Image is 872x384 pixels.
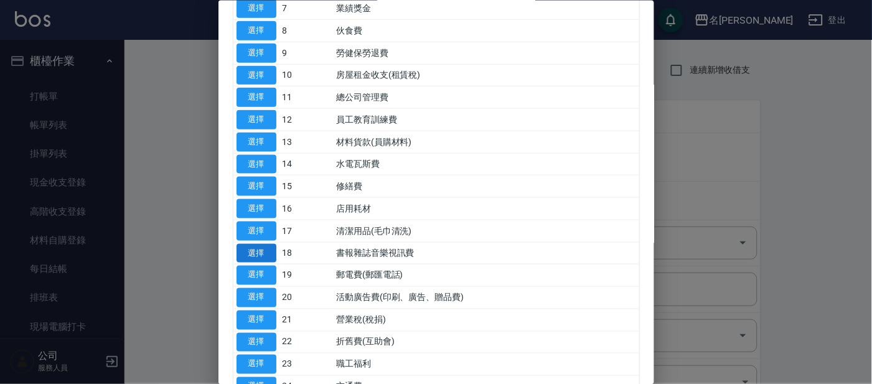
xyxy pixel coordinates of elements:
button: 選擇 [237,43,276,62]
td: 9 [279,42,334,64]
button: 選擇 [237,266,276,285]
td: 房屋租金收支(租賃稅) [333,64,639,87]
td: 總公司管理費 [333,86,639,108]
td: 勞健保勞退費 [333,42,639,64]
td: 修繕費 [333,175,639,197]
button: 選擇 [237,243,276,263]
td: 23 [279,353,334,375]
td: 伙食費 [333,19,639,42]
td: 22 [279,331,334,354]
button: 選擇 [237,221,276,240]
td: 15 [279,175,334,197]
button: 選擇 [237,65,276,85]
td: 14 [279,153,334,176]
td: 書報雜誌音樂視訊費 [333,242,639,265]
td: 店用耗材 [333,197,639,220]
button: 選擇 [237,199,276,218]
td: 材料貨款(員購材料) [333,131,639,153]
td: 12 [279,108,334,131]
td: 員工教育訓練費 [333,108,639,131]
button: 選擇 [237,332,276,352]
td: 折舊費(互助會) [333,331,639,354]
td: 20 [279,286,334,309]
button: 選擇 [237,154,276,174]
td: 17 [279,220,334,242]
button: 選擇 [237,88,276,107]
td: 10 [279,64,334,87]
td: 19 [279,264,334,286]
td: 活動廣告費(印刷、廣告、贈品費) [333,286,639,309]
button: 選擇 [237,310,276,329]
td: 13 [279,131,334,153]
td: 21 [279,309,334,331]
td: 18 [279,242,334,265]
button: 選擇 [237,21,276,40]
td: 水電瓦斯費 [333,153,639,176]
td: 11 [279,86,334,108]
td: 職工福利 [333,353,639,375]
button: 選擇 [237,355,276,374]
td: 清潔用品(毛巾清洗) [333,220,639,242]
button: 選擇 [237,132,276,151]
td: 8 [279,19,334,42]
td: 營業稅(稅捐) [333,309,639,331]
td: 16 [279,197,334,220]
button: 選擇 [237,177,276,196]
button: 選擇 [237,110,276,129]
button: 選擇 [237,288,276,307]
td: 郵電費(郵匯電話) [333,264,639,286]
